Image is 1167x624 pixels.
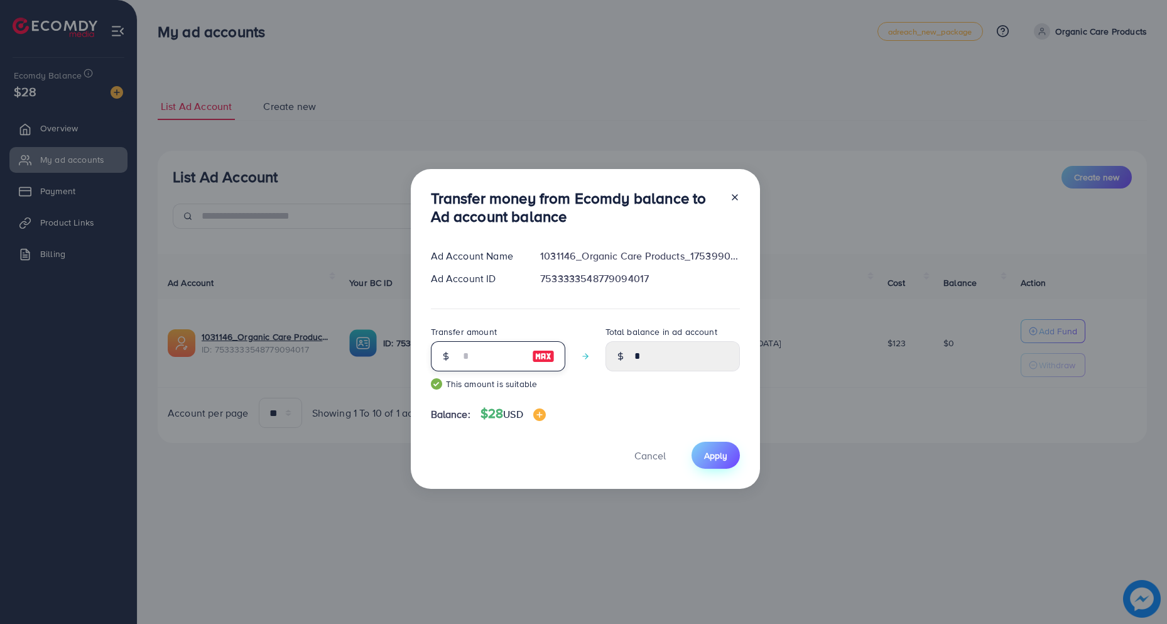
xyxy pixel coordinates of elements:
[692,442,740,469] button: Apply
[431,407,470,422] span: Balance:
[532,349,555,364] img: image
[480,406,546,422] h4: $28
[431,326,497,338] label: Transfer amount
[530,271,749,286] div: 7533333548779094017
[421,249,531,263] div: Ad Account Name
[605,326,717,338] label: Total balance in ad account
[421,271,531,286] div: Ad Account ID
[431,378,565,390] small: This amount is suitable
[503,407,523,421] span: USD
[431,378,442,390] img: guide
[704,449,727,462] span: Apply
[634,449,666,463] span: Cancel
[533,408,546,421] img: image
[431,189,720,226] h3: Transfer money from Ecomdy balance to Ad account balance
[530,249,749,263] div: 1031146_Organic Care Products_1753990938207
[619,442,681,469] button: Cancel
